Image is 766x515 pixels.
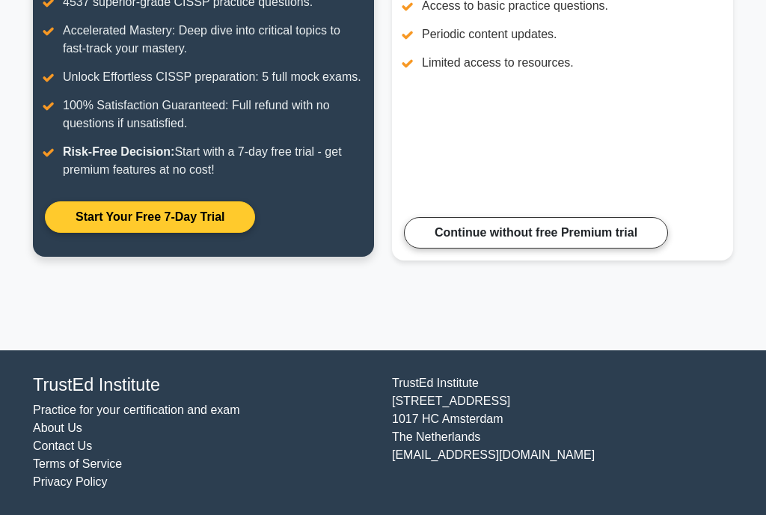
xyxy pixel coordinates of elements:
a: Privacy Policy [33,475,108,488]
h4: TrustEd Institute [33,374,374,395]
a: Contact Us [33,439,92,452]
a: Start Your Free 7-Day Trial [45,201,255,233]
a: Practice for your certification and exam [33,403,240,416]
a: Terms of Service [33,457,122,470]
div: TrustEd Institute [STREET_ADDRESS] 1017 HC Amsterdam The Netherlands [EMAIL_ADDRESS][DOMAIN_NAME] [383,374,742,491]
a: Continue without free Premium trial [404,217,668,249]
a: About Us [33,421,82,434]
